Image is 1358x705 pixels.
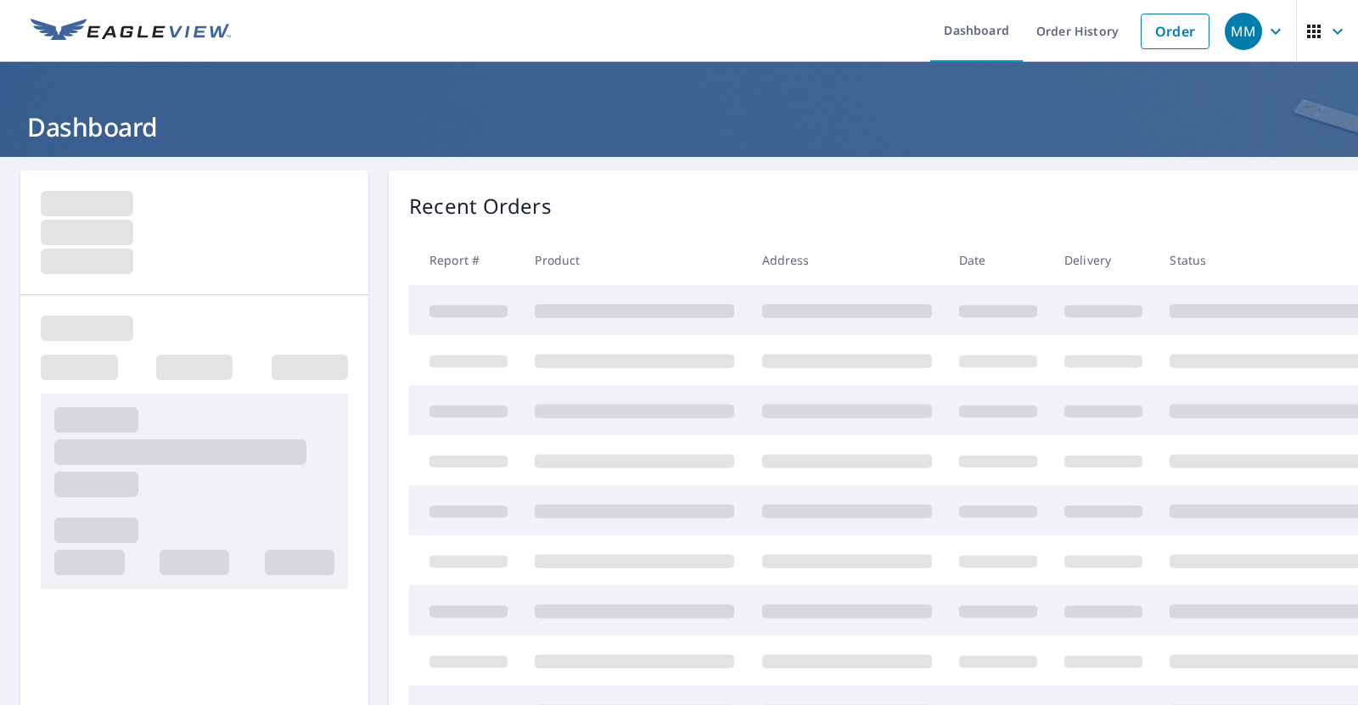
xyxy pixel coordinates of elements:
[521,235,748,285] th: Product
[749,235,946,285] th: Address
[31,19,231,44] img: EV Logo
[409,191,552,221] p: Recent Orders
[20,109,1338,144] h1: Dashboard
[946,235,1051,285] th: Date
[409,235,521,285] th: Report #
[1051,235,1156,285] th: Delivery
[1141,14,1209,49] a: Order
[1225,13,1262,50] div: MM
